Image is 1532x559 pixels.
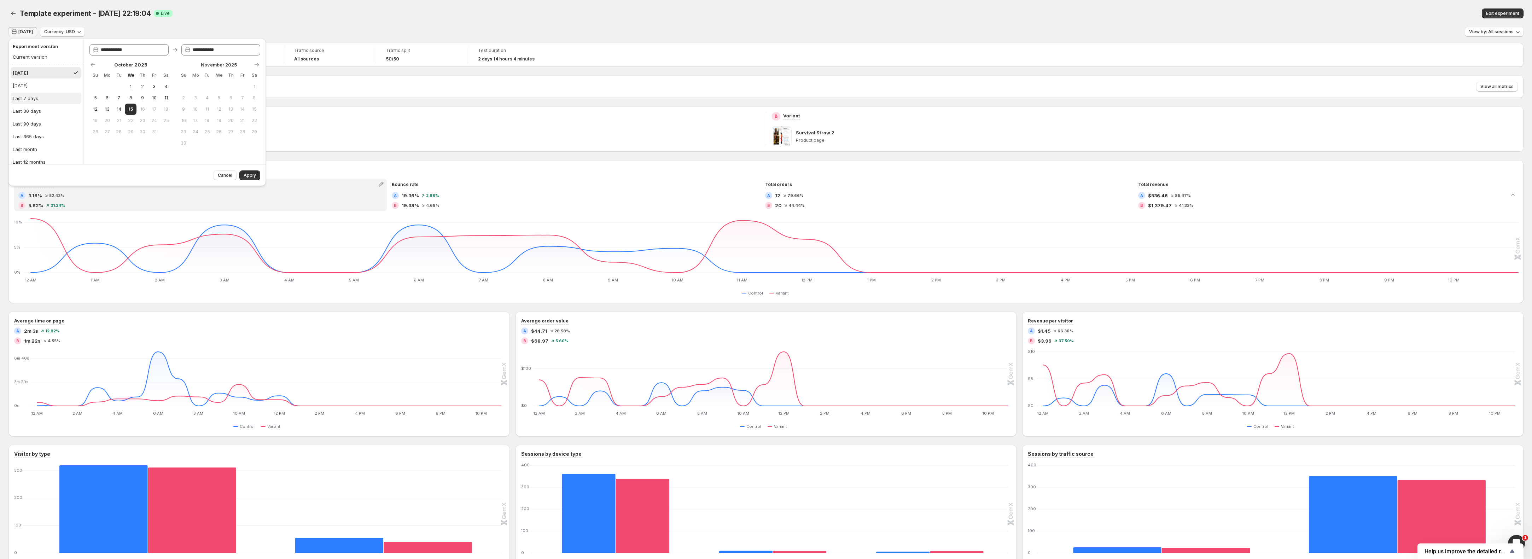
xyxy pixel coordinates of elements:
span: Fr [151,72,157,78]
button: [DATE] [11,80,81,91]
button: Friday November 14 2025 [237,104,248,115]
h2: A [394,193,397,198]
span: We [128,72,134,78]
span: $44.71 [531,327,547,334]
button: Control [740,422,764,431]
button: Thursday November 6 2025 [225,92,237,104]
span: 1 [128,84,134,89]
button: [DATE] [8,27,37,37]
span: 8 [251,95,257,101]
button: Friday October 31 2025 [148,126,160,138]
th: Thursday [225,70,237,81]
th: Saturday [249,70,260,81]
span: 19.36% [402,192,419,199]
button: Saturday October 18 2025 [160,104,172,115]
button: Collapse chart [1508,190,1518,200]
button: Wednesday October 22 2025 [125,115,136,126]
button: Edit experiment [1482,8,1524,18]
h2: A [1030,329,1033,333]
span: 22 [251,118,257,123]
span: Variant [1281,424,1294,429]
text: 9 AM [608,278,618,283]
span: 4.68% [426,203,439,208]
button: Wednesday October 1 2025 [125,81,136,92]
span: 4 [204,95,210,101]
text: 10% [14,220,22,225]
span: 2m 3s [24,327,38,334]
span: 44.44% [788,203,805,208]
img: Survival Straw 2 [772,126,792,146]
button: Saturday November 8 2025 [249,92,260,104]
text: 3 PM [996,278,1006,283]
p: Survival Straw 2 [796,129,834,136]
button: Last 7 days [11,93,81,104]
text: 6 PM [1190,278,1200,283]
h3: Average order value [521,317,569,324]
button: Cancel [214,170,237,180]
span: 20 [228,118,234,123]
span: 13 [104,106,110,112]
span: Control [746,424,761,429]
h2: B [775,113,777,119]
span: Total orders [765,182,792,187]
span: 15 [128,106,134,112]
button: Sunday October 19 2025 [89,115,101,126]
span: 13 [228,106,234,112]
button: Monday November 3 2025 [190,92,201,104]
h2: A [16,329,19,333]
span: [DATE] [18,29,33,35]
span: $3.96 [1038,337,1052,344]
span: 12 [92,106,98,112]
span: View all metrics [1480,84,1514,89]
span: 6 [104,95,110,101]
span: 1m 22s [24,337,41,344]
span: 7 [239,95,245,101]
div: [DATE] [13,69,28,76]
button: Thursday October 16 2025 [136,104,148,115]
button: Tuesday November 4 2025 [201,92,213,104]
button: Show previous month, September 2025 [88,60,98,70]
button: Control [1247,422,1271,431]
button: Last 12 months [11,156,81,168]
button: Monday November 10 2025 [190,104,201,115]
button: Monday November 24 2025 [190,126,201,138]
button: Wednesday November 12 2025 [213,104,225,115]
button: Monday October 20 2025 [101,115,113,126]
span: 21 [239,118,245,123]
span: 9 [139,95,145,101]
th: Tuesday [113,70,125,81]
button: Sunday November 9 2025 [178,104,190,115]
span: Tu [116,72,122,78]
h2: B [394,203,397,208]
span: Su [92,72,98,78]
span: Tu [204,72,210,78]
h2: B [1140,203,1143,208]
h3: Average time on page [14,317,64,324]
span: Cancel [218,173,232,178]
h2: A [1140,193,1143,198]
span: 2 [139,84,145,89]
button: Monday October 13 2025 [101,104,113,115]
span: 29 [128,129,134,135]
span: 79.66% [787,193,804,198]
span: 11 [204,106,210,112]
span: View by: All sessions [1469,29,1514,35]
span: 28 [116,129,122,135]
button: Thursday October 30 2025 [136,126,148,138]
h2: B [21,203,23,208]
h4: All sources [294,56,319,62]
span: 24 [151,118,157,123]
th: Monday [190,70,201,81]
span: 14 [116,106,122,112]
span: 85.47% [1175,193,1191,198]
div: Last 365 days [13,133,44,140]
span: 10 [151,95,157,101]
button: Sunday October 26 2025 [89,126,101,138]
span: 6 [228,95,234,101]
span: 29 [251,129,257,135]
th: Wednesday [213,70,225,81]
span: 19 [92,118,98,123]
button: Currency: USD [40,27,85,37]
div: Last 7 days [13,95,38,102]
text: 3 AM [220,278,229,283]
